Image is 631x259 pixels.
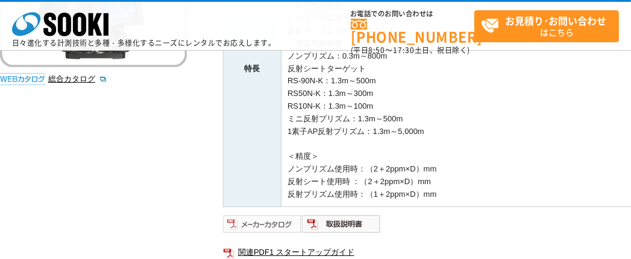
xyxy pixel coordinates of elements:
a: 総合カタログ [48,74,107,83]
a: 取扱説明書 [302,223,381,232]
span: はこちら [481,11,618,41]
img: メーカーカタログ [223,214,302,234]
a: お見積り･お問い合わせはこちら [474,10,619,42]
strong: お見積り･お問い合わせ [506,13,607,28]
span: お電話でのお問い合わせは [351,10,474,18]
img: 取扱説明書 [302,214,381,234]
a: メーカーカタログ [223,223,302,232]
span: 8:50 [369,45,386,56]
a: [PHONE_NUMBER] [351,19,474,43]
span: (平日 ～ 土日、祝日除く) [351,45,470,56]
span: 17:30 [393,45,415,56]
p: 日々進化する計測技術と多種・多様化するニーズにレンタルでお応えします。 [12,39,276,46]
